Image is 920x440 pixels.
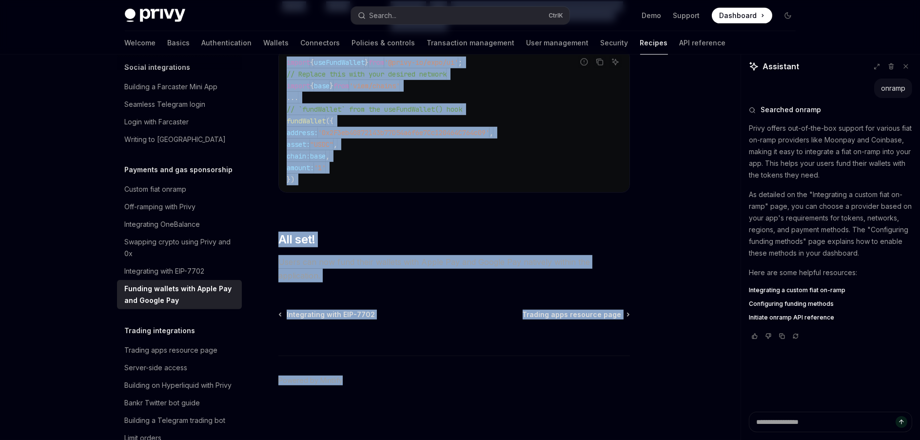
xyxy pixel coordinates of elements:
[318,128,489,137] span: '0x2F3eb40872143b77D54a6f6e7Cc120464C764c09'
[881,83,905,93] div: onramp
[314,58,365,67] span: useFundWallet
[352,31,415,55] a: Policies & controls
[125,81,218,93] div: Building a Farcaster Mini App
[117,96,242,113] a: Seamless Telegram login
[125,164,233,176] h5: Payments and gas sponsorship
[125,415,226,426] div: Building a Telegram trading bot
[749,331,761,341] button: Vote that response was good
[640,31,668,55] a: Recipes
[278,376,343,385] a: Powered by Mintlify
[125,134,226,145] div: Writing to [GEOGRAPHIC_DATA]
[117,180,242,198] a: Custom fiat onramp
[125,283,236,306] div: Funding wallets with Apple Pay and Google Pay
[264,31,289,55] a: Wallets
[125,380,232,391] div: Building on Hyperliquid with Privy
[333,140,337,149] span: ,
[601,31,628,55] a: Security
[365,58,369,67] span: }
[301,31,340,55] a: Connectors
[578,56,590,68] button: Report incorrect code
[749,314,834,321] span: Initiate onramp API reference
[125,325,196,337] h5: Trading integrations
[761,105,821,115] span: Searched onramp
[749,122,912,181] p: Privy offers out-of-the-box support for various fiat on-ramp providers like Moonpay and Coinbase,...
[287,152,310,160] span: chain:
[720,11,757,20] span: Dashboard
[279,310,375,320] a: Integrating with EIP-7702
[125,344,218,356] div: Trading apps resource page
[125,236,236,260] div: Swapping crypto using Privy and 0x
[749,105,912,115] button: Searched onramp
[287,310,375,320] span: Integrating with EIP-7702
[749,267,912,279] p: Here are some helpful resources:
[384,58,458,67] span: '@privy-io/expo/ui'
[790,331,802,341] button: Reload last chat
[117,113,242,131] a: Login with Farcaster
[287,128,318,137] span: address:
[117,377,242,394] a: Building on Hyperliquid with Privy
[287,58,310,67] span: import
[278,255,630,282] span: Users can now fund their wallets with Apple Pay and Google Pay natively within the application.
[125,397,200,409] div: Bankr Twitter bot guide
[712,8,772,23] a: Dashboard
[287,163,314,172] span: amount:
[310,140,333,149] span: "USDC"
[749,189,912,259] p: As detailed on the "Integrating a custom fiat on-ramp" page, you can choose a provider based on y...
[333,81,349,90] span: from
[117,341,242,359] a: Trading apps resource page
[593,56,606,68] button: Copy the contents from the code block
[349,81,400,90] span: 'viem/chains'
[125,265,205,277] div: Integrating with EIP-7702
[168,31,190,55] a: Basics
[287,105,462,114] span: // `fundWallet` from the useFundWallet() hook
[673,11,700,20] a: Support
[749,300,834,308] span: Configuring funding methods
[278,232,315,247] span: All set!
[125,219,200,230] div: Integrating OneBalance
[117,216,242,233] a: Integrating OneBalance
[287,117,326,125] span: fundWallet
[287,93,298,102] span: ...
[609,56,622,68] button: Ask AI
[310,58,314,67] span: {
[117,233,242,262] a: Swapping crypto using Privy and 0x
[330,81,333,90] span: }
[549,12,564,20] span: Ctrl K
[202,31,252,55] a: Authentication
[117,280,242,309] a: Funding wallets with Apple Pay and Google Pay
[117,131,242,148] a: Writing to [GEOGRAPHIC_DATA]
[458,58,462,67] span: ;
[749,300,912,308] a: Configuring funding methods
[523,310,629,320] a: Trading apps resource page
[370,10,397,21] div: Search...
[749,286,845,294] span: Integrating a custom fiat on-ramp
[326,152,330,160] span: ,
[287,140,310,149] span: asset:
[776,331,788,341] button: Copy chat response
[314,81,330,90] span: base
[489,128,493,137] span: ,
[287,175,294,184] span: })
[125,201,196,213] div: Off-ramping with Privy
[351,7,569,24] button: Open search
[287,81,310,90] span: import
[125,9,185,22] img: dark logo
[287,70,447,79] span: // Replace this with your desired network
[125,116,189,128] div: Login with Farcaster
[326,117,333,125] span: ({
[314,163,326,172] span: '1'
[896,416,907,428] button: Send message
[117,412,242,429] a: Building a Telegram trading bot
[310,152,326,160] span: base
[310,81,314,90] span: {
[125,99,206,110] div: Seamless Telegram login
[749,412,912,432] textarea: Ask a question...
[117,198,242,216] a: Off-ramping with Privy
[117,394,242,412] a: Bankr Twitter bot guide
[427,31,515,55] a: Transaction management
[523,310,622,320] span: Trading apps resource page
[749,286,912,294] a: Integrating a custom fiat on-ramp
[125,183,187,195] div: Custom fiat onramp
[763,331,774,341] button: Vote that response was not good
[749,314,912,321] a: Initiate onramp API reference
